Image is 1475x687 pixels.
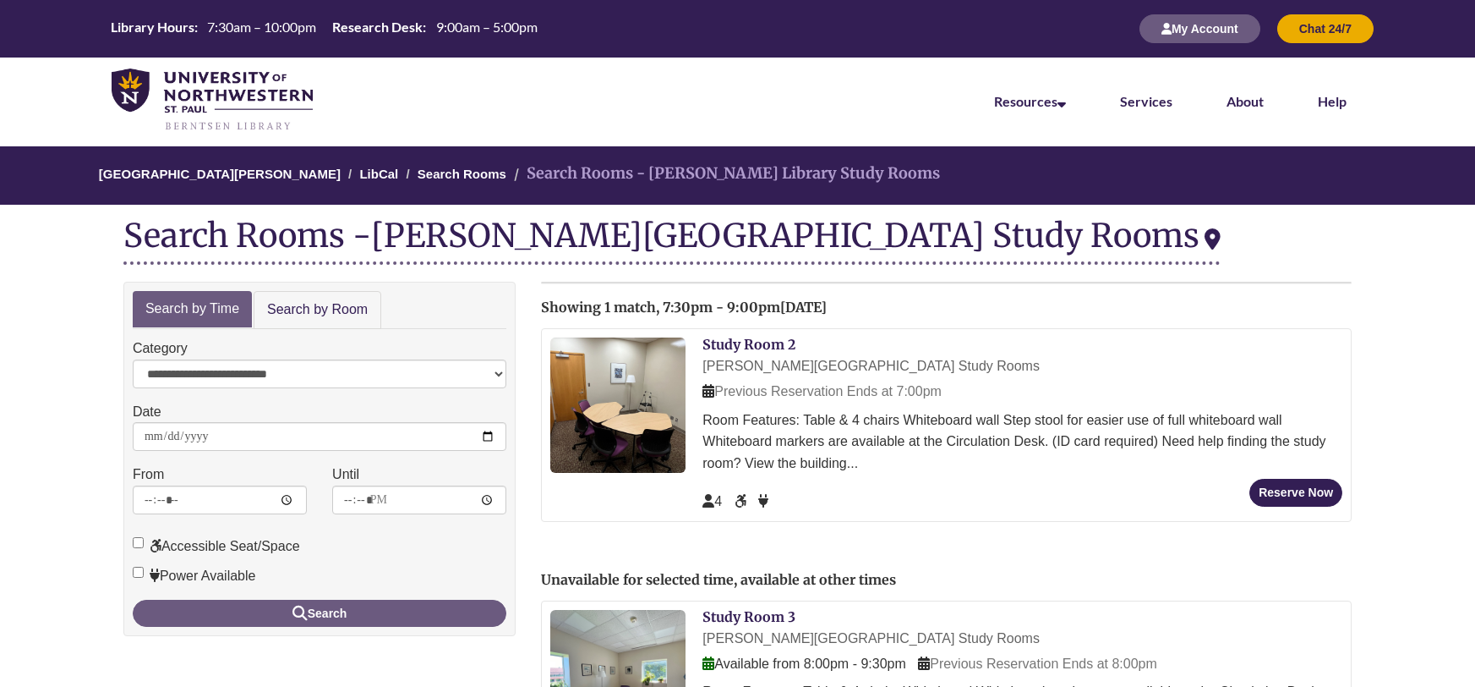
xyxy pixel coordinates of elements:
h2: Unavailable for selected time, available at other times [541,573,1352,588]
a: Search by Time [133,291,252,327]
label: Until [332,464,359,486]
label: From [133,464,164,486]
label: Date [133,401,161,423]
button: Reserve Now [1249,479,1342,507]
h2: Showing 1 match [541,300,1352,316]
input: Power Available [133,567,144,578]
th: Research Desk: [325,18,429,36]
a: Study Room 2 [702,336,795,353]
div: [PERSON_NAME][GEOGRAPHIC_DATA] Study Rooms [371,215,1221,256]
a: My Account [1139,21,1260,36]
span: , 7:30pm - 9:00pm[DATE] [656,299,827,316]
label: Power Available [133,565,256,587]
div: [PERSON_NAME][GEOGRAPHIC_DATA] Study Rooms [702,628,1342,650]
a: [GEOGRAPHIC_DATA][PERSON_NAME] [99,167,341,181]
a: About [1226,93,1264,109]
span: Previous Reservation Ends at 7:00pm [702,384,942,398]
div: [PERSON_NAME][GEOGRAPHIC_DATA] Study Rooms [702,355,1342,377]
button: Chat 24/7 [1277,14,1374,43]
li: Search Rooms - [PERSON_NAME] Library Study Rooms [510,162,940,186]
input: Accessible Seat/Space [133,537,144,548]
a: Help [1318,93,1347,109]
span: Accessible Seat/Space [735,494,750,508]
label: Category [133,338,188,360]
a: Search Rooms [418,167,506,181]
span: Available from 8:00pm - 9:30pm [702,657,905,671]
div: Room Features: Table & 4 chairs Whiteboard wall Step stool for easier use of full whiteboard wall... [702,409,1342,475]
table: Hours Today [104,18,544,38]
span: Power Available [758,494,768,508]
span: The capacity of this space [702,494,722,508]
button: My Account [1139,14,1260,43]
a: Hours Today [104,18,544,40]
a: Search by Room [254,291,381,329]
a: Chat 24/7 [1277,21,1374,36]
a: Services [1120,93,1172,109]
button: Search [133,600,506,627]
img: UNWSP Library Logo [112,69,313,132]
nav: Breadcrumb [123,146,1352,205]
th: Library Hours: [104,18,200,36]
span: 9:00am – 5:00pm [436,19,538,35]
img: Study Room 2 [550,338,686,473]
span: 7:30am – 10:00pm [207,19,316,35]
span: Previous Reservation Ends at 8:00pm [918,657,1157,671]
a: Study Room 3 [702,608,795,625]
a: Resources [994,93,1066,109]
label: Accessible Seat/Space [133,536,300,558]
div: Search Rooms - [123,217,1221,265]
a: LibCal [359,167,398,181]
